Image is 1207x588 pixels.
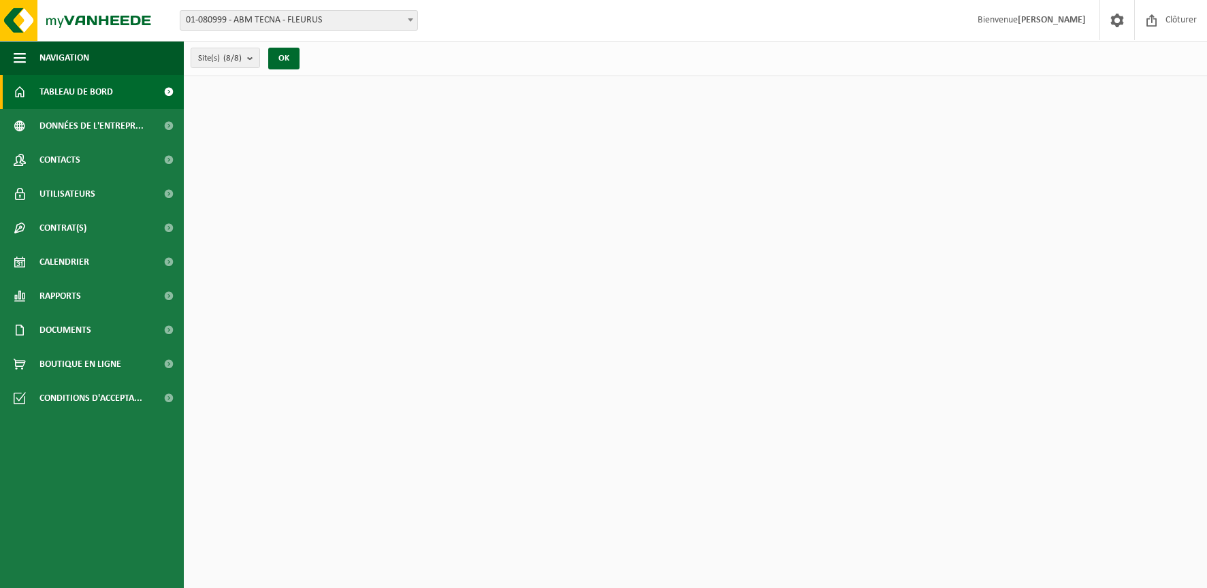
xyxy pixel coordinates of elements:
span: Utilisateurs [39,177,95,211]
count: (8/8) [223,54,242,63]
iframe: chat widget [7,558,227,588]
span: Site(s) [198,48,242,69]
span: 01-080999 - ABM TECNA - FLEURUS [180,10,418,31]
span: Données de l'entrepr... [39,109,144,143]
span: Contacts [39,143,80,177]
button: OK [268,48,300,69]
span: 01-080999 - ABM TECNA - FLEURUS [180,11,417,30]
span: Calendrier [39,245,89,279]
button: Site(s)(8/8) [191,48,260,68]
span: Documents [39,313,91,347]
span: Contrat(s) [39,211,86,245]
span: Tableau de bord [39,75,113,109]
span: Conditions d'accepta... [39,381,142,415]
span: Rapports [39,279,81,313]
span: Navigation [39,41,89,75]
strong: [PERSON_NAME] [1018,15,1086,25]
span: Boutique en ligne [39,347,121,381]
